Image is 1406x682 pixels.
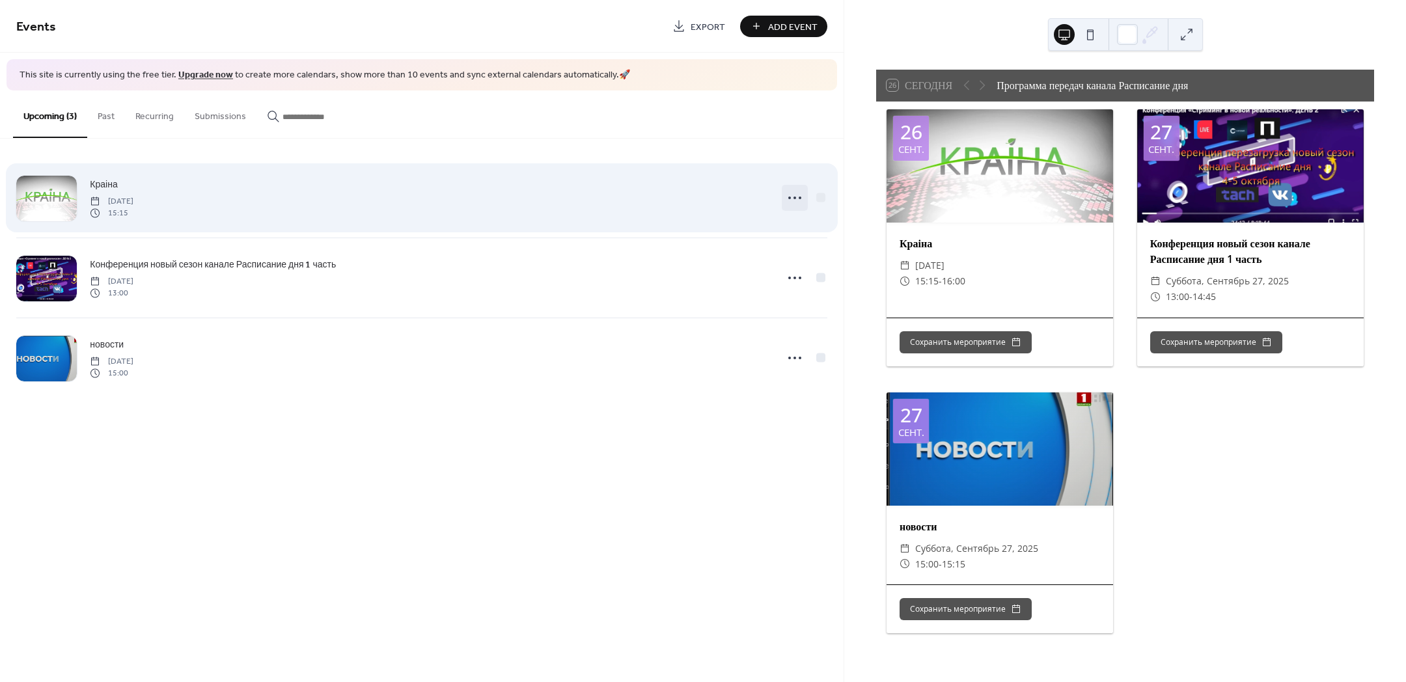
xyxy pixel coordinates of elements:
[1150,273,1161,289] div: ​
[939,273,942,289] span: -
[900,598,1032,620] button: Сохранить мероприятие
[900,541,910,556] div: ​
[942,556,965,572] span: 15:15
[898,428,924,437] div: сент.
[90,178,117,191] span: Краіна
[90,338,124,351] span: новости
[939,556,942,572] span: -
[997,77,1188,93] div: Программа передач канала Расписание дня
[740,16,827,37] button: Add Event
[900,122,922,142] div: 26
[1137,236,1364,267] div: Конференция новый сезон канале Расписание дня 1 часть
[1192,289,1216,305] span: 14:45
[178,66,233,84] a: Upgrade now
[90,257,336,272] a: Конференция новый сезон канале Расписание дня 1 часть
[1166,289,1189,305] span: 13:00
[1150,122,1172,142] div: 27
[90,208,133,219] span: 15:15
[90,177,117,192] a: Краіна
[20,69,630,82] span: This site is currently using the free tier. to create more calendars, show more than 10 events an...
[900,273,910,289] div: ​
[90,195,133,207] span: [DATE]
[915,273,939,289] span: 15:15
[887,236,1113,251] div: Краіна
[900,405,922,425] div: 27
[90,258,336,271] span: Конференция новый сезон канале Расписание дня 1 часть
[900,556,910,572] div: ​
[16,14,56,40] span: Events
[13,90,87,138] button: Upcoming (3)
[887,519,1113,534] div: новости
[1148,144,1174,154] div: сент.
[1150,331,1282,353] button: Сохранить мероприятие
[900,331,1032,353] button: Сохранить мероприятие
[1189,289,1192,305] span: -
[942,273,965,289] span: 16:00
[915,541,1038,556] span: суббота, сентябрь 27, 2025
[125,90,184,137] button: Recurring
[90,288,133,299] span: 13:00
[1166,273,1289,289] span: суббота, сентябрь 27, 2025
[184,90,256,137] button: Submissions
[90,337,124,352] a: новости
[915,556,939,572] span: 15:00
[90,275,133,287] span: [DATE]
[691,20,725,34] span: Export
[900,258,910,273] div: ​
[90,355,133,367] span: [DATE]
[768,20,818,34] span: Add Event
[663,16,735,37] a: Export
[87,90,125,137] button: Past
[915,258,944,273] span: [DATE]
[898,144,924,154] div: сент.
[1150,289,1161,305] div: ​
[90,368,133,379] span: 15:00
